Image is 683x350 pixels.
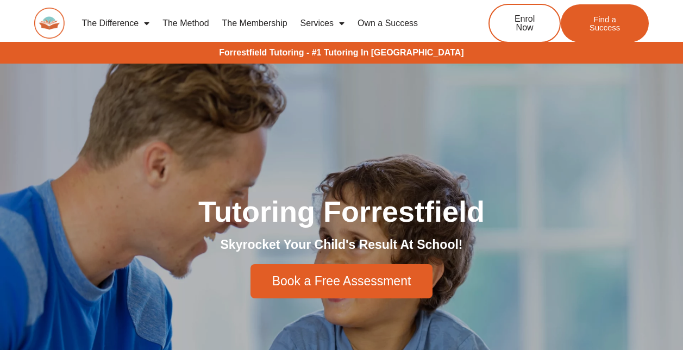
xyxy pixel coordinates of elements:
nav: Menu [76,11,454,36]
a: Book a Free Assessment [250,264,433,298]
a: Services [294,11,351,36]
a: The Method [156,11,215,36]
span: Enrol Now [506,15,543,32]
span: Book a Free Assessment [272,275,411,287]
a: Enrol Now [488,4,561,43]
h1: Tutoring Forrestfield [37,197,646,226]
a: The Membership [216,11,294,36]
a: Find a Success [561,4,649,42]
a: The Difference [76,11,156,36]
h2: Skyrocket Your Child's Result At School! [37,237,646,253]
a: Own a Success [351,11,424,36]
span: Find a Success [577,15,632,32]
